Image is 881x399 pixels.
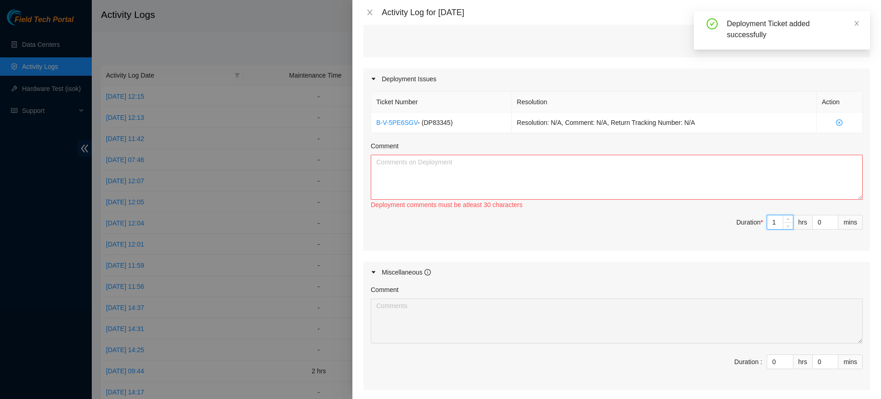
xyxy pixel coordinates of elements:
button: Close [363,8,376,17]
span: Decrease Value [783,222,793,229]
div: hrs [793,215,813,230]
a: B-V-5PE6SGV [376,119,418,126]
textarea: Comment [371,155,863,200]
span: caret-right [371,270,376,275]
span: close-circle [822,119,857,126]
th: Resolution [512,92,817,112]
div: Duration : [734,357,762,367]
div: mins [838,215,863,230]
span: Increase Value [783,215,793,222]
span: info-circle [424,269,431,275]
div: Deployment comments must be atleast 30 characters [371,200,863,210]
span: down [786,223,791,229]
div: Miscellaneous [382,267,431,277]
label: Comment [371,285,399,295]
div: Duration [736,217,763,227]
label: Comment [371,141,399,151]
div: Deployment Issues [363,68,870,90]
th: Action [817,92,863,112]
span: check-circle [707,18,718,29]
span: close [853,20,860,27]
span: close [366,9,374,16]
div: mins [838,354,863,369]
span: - ( DP83345 ) [418,119,452,126]
div: hrs [793,354,813,369]
td: Resolution: N/A, Comment: N/A, Return Tracking Number: N/A [512,112,817,133]
div: Miscellaneous info-circle [363,262,870,283]
th: Ticket Number [371,92,512,112]
textarea: Comment [371,298,863,343]
span: caret-right [371,76,376,82]
div: Deployment Ticket added successfully [727,18,859,40]
div: Activity Log for [DATE] [382,7,870,17]
span: up [786,217,791,222]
